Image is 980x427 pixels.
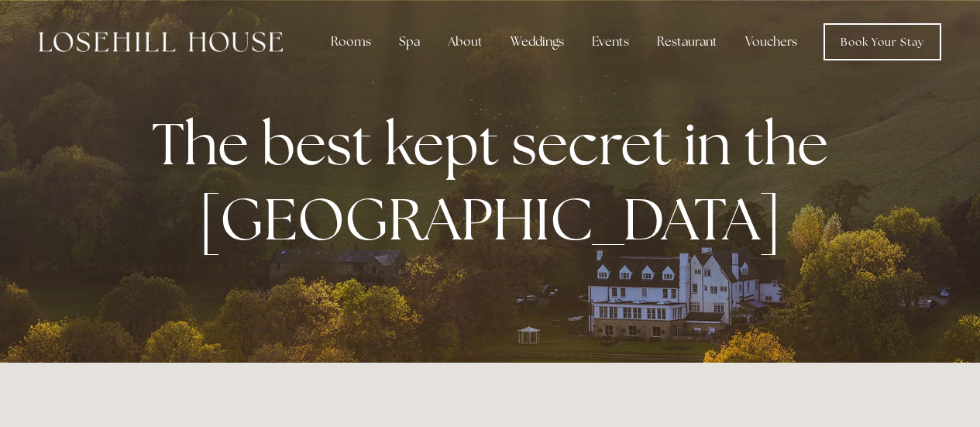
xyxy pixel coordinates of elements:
[435,26,495,57] div: About
[498,26,576,57] div: Weddings
[39,32,283,52] img: Losehill House
[387,26,432,57] div: Spa
[152,105,841,257] strong: The best kept secret in the [GEOGRAPHIC_DATA]
[824,23,941,60] a: Book Your Stay
[318,26,383,57] div: Rooms
[645,26,730,57] div: Restaurant
[579,26,641,57] div: Events
[733,26,810,57] a: Vouchers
